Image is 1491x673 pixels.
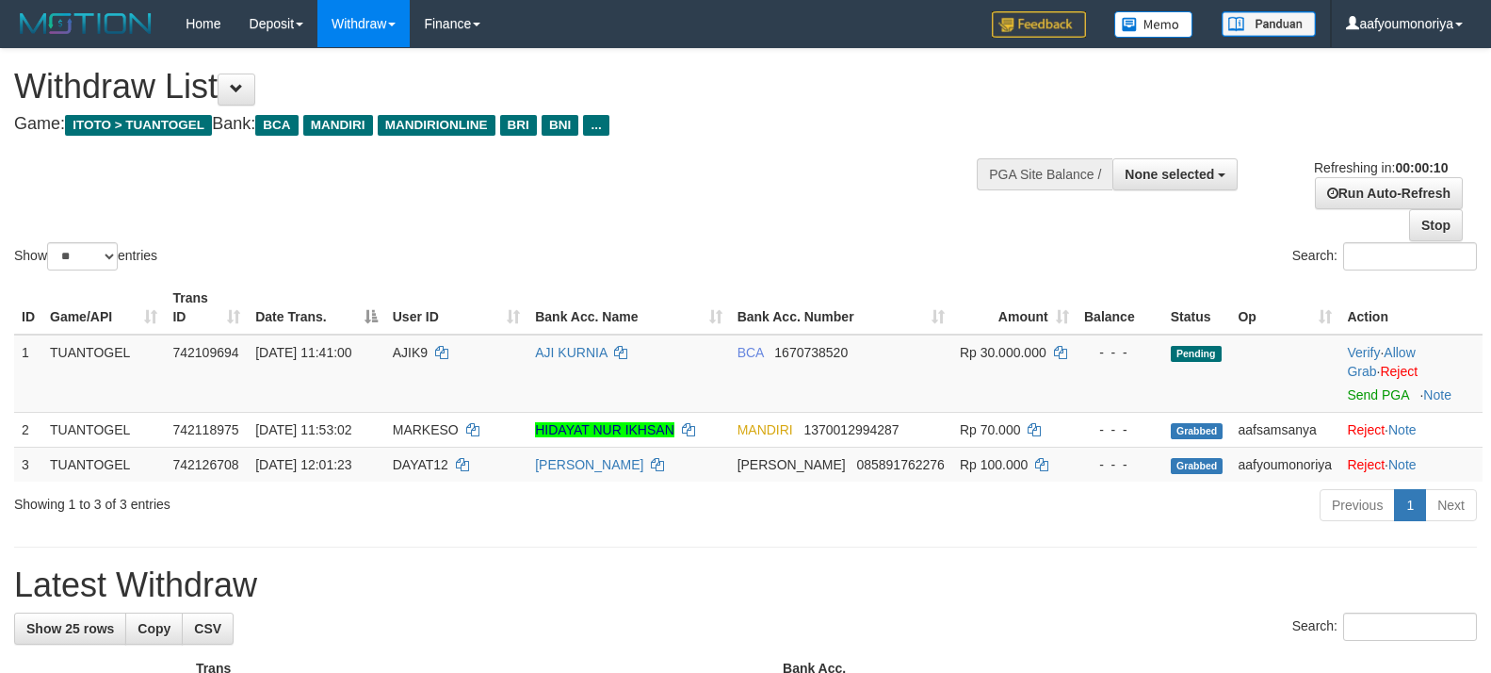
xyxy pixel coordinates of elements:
th: Date Trans.: activate to sort column descending [248,281,385,335]
span: · [1347,345,1415,379]
button: None selected [1112,158,1238,190]
td: TUANTOGEL [42,335,165,413]
span: ... [583,115,608,136]
a: Reject [1380,364,1418,379]
span: Rp 70.000 [960,422,1021,437]
th: Amount: activate to sort column ascending [952,281,1077,335]
strong: 00:00:10 [1395,160,1448,175]
span: BCA [255,115,298,136]
td: aafsamsanya [1230,412,1339,447]
div: Showing 1 to 3 of 3 entries [14,487,608,514]
div: - - - [1084,455,1156,474]
span: BNI [542,115,578,136]
a: [PERSON_NAME] [535,457,643,472]
span: Copy 085891762276 to clipboard [856,457,944,472]
a: Allow Grab [1347,345,1415,379]
input: Search: [1343,242,1477,271]
span: MARKESO [393,422,459,437]
th: Bank Acc. Number: activate to sort column ascending [730,281,952,335]
span: AJIK9 [393,345,428,360]
th: Game/API: activate to sort column ascending [42,281,165,335]
span: Rp 100.000 [960,457,1028,472]
td: TUANTOGEL [42,412,165,447]
div: - - - [1084,420,1156,439]
a: CSV [182,613,234,645]
a: Note [1388,422,1417,437]
a: Stop [1409,209,1463,241]
span: Rp 30.000.000 [960,345,1046,360]
a: Note [1388,457,1417,472]
span: Pending [1171,346,1222,362]
span: Show 25 rows [26,621,114,636]
a: Copy [125,613,183,645]
span: Refreshing in: [1314,160,1448,175]
span: None selected [1125,167,1214,182]
span: BCA [737,345,764,360]
span: 742109694 [172,345,238,360]
span: Copy [138,621,170,636]
td: · · [1339,335,1483,413]
th: User ID: activate to sort column ascending [385,281,527,335]
span: 742118975 [172,422,238,437]
th: Action [1339,281,1483,335]
span: MANDIRI [303,115,373,136]
a: AJI KURNIA [535,345,607,360]
div: PGA Site Balance / [977,158,1112,190]
span: ITOTO > TUANTOGEL [65,115,212,136]
a: HIDAYAT NUR IKHSAN [535,422,674,437]
a: 1 [1394,489,1426,521]
span: [DATE] 12:01:23 [255,457,351,472]
td: · [1339,447,1483,482]
span: Grabbed [1171,423,1224,439]
a: Send PGA [1347,387,1408,402]
label: Search: [1292,242,1477,271]
span: Copy 1370012994287 to clipboard [803,422,899,437]
span: [PERSON_NAME] [737,457,846,472]
td: 1 [14,335,42,413]
img: panduan.png [1222,11,1316,37]
span: DAYAT12 [393,457,448,472]
td: aafyoumonoriya [1230,447,1339,482]
th: Status [1163,281,1231,335]
a: Verify [1347,345,1380,360]
span: MANDIRI [737,422,793,437]
img: Feedback.jpg [992,11,1086,38]
span: [DATE] 11:53:02 [255,422,351,437]
a: Reject [1347,457,1385,472]
th: Bank Acc. Name: activate to sort column ascending [527,281,729,335]
span: MANDIRIONLINE [378,115,495,136]
span: 742126708 [172,457,238,472]
a: Show 25 rows [14,613,126,645]
td: · [1339,412,1483,447]
select: Showentries [47,242,118,271]
img: MOTION_logo.png [14,9,157,38]
a: Next [1425,489,1477,521]
label: Search: [1292,613,1477,641]
input: Search: [1343,613,1477,641]
td: 3 [14,447,42,482]
h1: Withdraw List [14,68,975,106]
span: BRI [500,115,537,136]
td: 2 [14,412,42,447]
th: Trans ID: activate to sort column ascending [165,281,248,335]
label: Show entries [14,242,157,271]
h4: Game: Bank: [14,115,975,134]
th: ID [14,281,42,335]
th: Op: activate to sort column ascending [1230,281,1339,335]
a: Run Auto-Refresh [1315,177,1463,209]
a: Reject [1347,422,1385,437]
a: Previous [1320,489,1395,521]
td: TUANTOGEL [42,447,165,482]
th: Balance [1077,281,1163,335]
h1: Latest Withdraw [14,566,1477,604]
span: CSV [194,621,221,636]
span: [DATE] 11:41:00 [255,345,351,360]
span: Copy 1670738520 to clipboard [774,345,848,360]
a: Note [1423,387,1451,402]
img: Button%20Memo.svg [1114,11,1193,38]
span: Grabbed [1171,458,1224,474]
div: - - - [1084,343,1156,362]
